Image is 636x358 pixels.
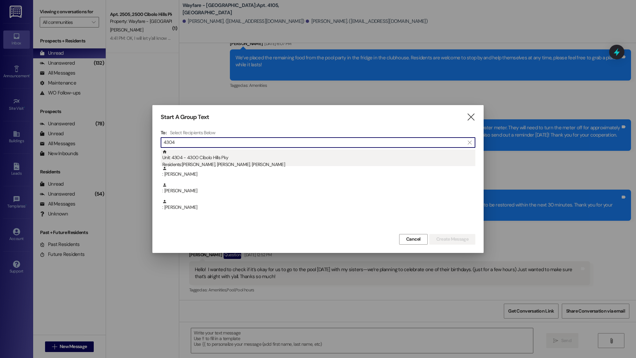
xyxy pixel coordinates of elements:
[161,149,475,166] div: Unit: 4304 - 4300 Cibolo Hills PkyResidents:[PERSON_NAME], [PERSON_NAME], [PERSON_NAME]
[162,166,475,178] div: : [PERSON_NAME]
[161,199,475,216] div: : [PERSON_NAME]
[162,161,475,168] div: Residents: [PERSON_NAME], [PERSON_NAME], [PERSON_NAME]
[170,130,215,136] h4: Select Recipients Below
[161,113,209,121] h3: Start A Group Text
[466,114,475,121] i: 
[161,130,167,136] h3: To:
[164,138,464,147] input: Search for any contact or apartment
[161,166,475,183] div: : [PERSON_NAME]
[406,236,421,243] span: Cancel
[464,138,475,148] button: Clear text
[162,183,475,194] div: : [PERSON_NAME]
[162,199,475,211] div: : [PERSON_NAME]
[162,149,475,168] div: Unit: 4304 - 4300 Cibolo Hills Pky
[399,234,428,245] button: Cancel
[161,183,475,199] div: : [PERSON_NAME]
[468,140,471,145] i: 
[436,236,468,243] span: Create Message
[429,234,475,245] button: Create Message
